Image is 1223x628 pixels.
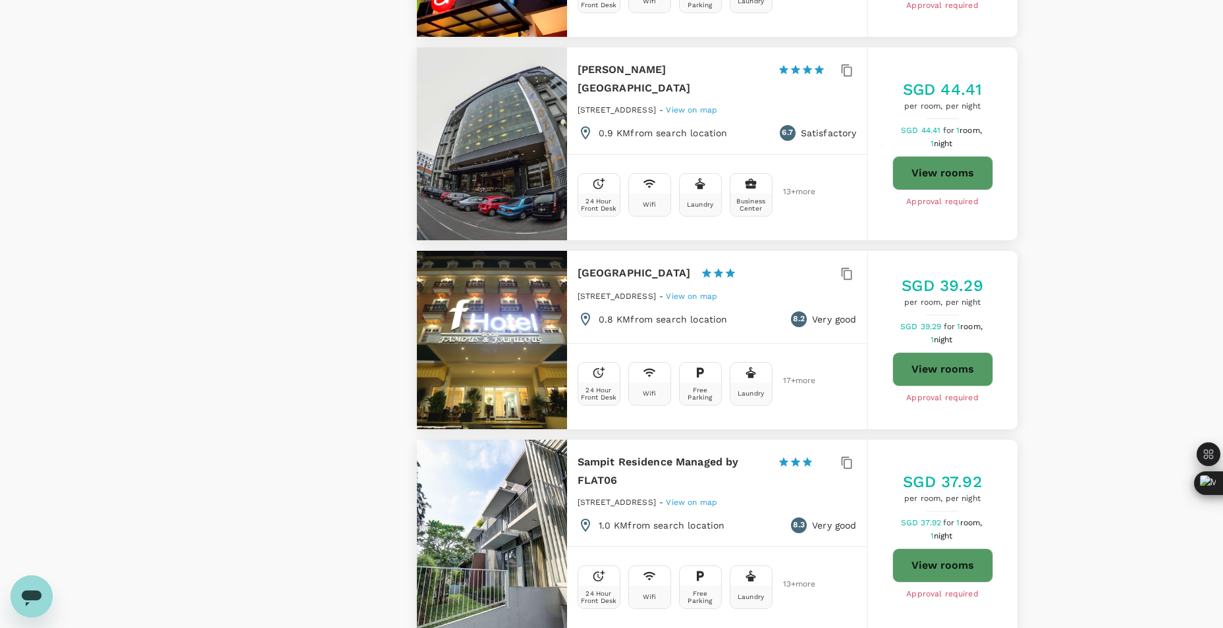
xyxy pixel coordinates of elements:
[934,139,953,148] span: night
[578,453,767,490] h6: Sampit Residence Managed by FLAT06
[902,296,983,309] span: per room, per night
[666,290,717,301] a: View on map
[578,61,767,97] h6: [PERSON_NAME] [GEOGRAPHIC_DATA]
[944,322,957,331] span: for
[956,518,984,527] span: 1
[666,292,717,301] span: View on map
[659,105,666,115] span: -
[892,352,993,386] button: View rooms
[931,531,955,540] span: 1
[581,386,617,401] div: 24 Hour Front Desk
[956,126,984,135] span: 1
[11,575,53,617] iframe: Button to launch messaging window
[960,322,983,331] span: room,
[957,322,985,331] span: 1
[906,196,979,209] span: Approval required
[960,126,982,135] span: room,
[900,322,943,331] span: SGD 39.29
[812,313,856,326] p: Very good
[783,377,803,385] span: 17 + more
[666,104,717,115] a: View on map
[793,519,804,532] span: 8.3
[901,126,942,135] span: SGD 44.41
[812,519,856,532] p: Very good
[733,197,769,212] div: Business Center
[943,126,956,135] span: for
[903,79,982,100] h5: SGD 44.41
[892,548,993,583] button: View rooms
[682,590,719,604] div: Free Parking
[599,126,728,140] p: 0.9 KM from search location
[599,519,725,532] p: 1.0 KM from search location
[903,492,981,506] span: per room, per night
[687,201,713,208] div: Laundry
[599,313,728,326] p: 0.8 KM from search location
[659,292,666,301] span: -
[578,264,691,282] h6: [GEOGRAPHIC_DATA]
[666,498,717,507] span: View on map
[901,518,943,527] span: SGD 37.92
[960,518,983,527] span: room,
[902,275,983,296] h5: SGD 39.29
[738,593,764,600] div: Laundry
[738,390,764,397] div: Laundry
[931,139,955,148] span: 1
[943,518,956,527] span: for
[903,471,981,492] h5: SGD 37.92
[782,126,792,140] span: 6.7
[643,390,657,397] div: Wifi
[892,156,993,190] button: View rooms
[783,188,803,196] span: 13 + more
[578,292,656,301] span: [STREET_ADDRESS]
[682,386,719,401] div: Free Parking
[666,496,717,507] a: View on map
[666,105,717,115] span: View on map
[934,335,953,344] span: night
[931,335,955,344] span: 1
[578,105,656,115] span: [STREET_ADDRESS]
[934,531,953,540] span: night
[801,126,857,140] p: Satisfactory
[659,498,666,507] span: -
[903,100,982,113] span: per room, per night
[643,201,657,208] div: Wifi
[581,590,617,604] div: 24 Hour Front Desk
[906,392,979,405] span: Approval required
[793,313,804,326] span: 8.2
[783,580,803,589] span: 13 + more
[581,197,617,212] div: 24 Hour Front Desk
[906,588,979,601] span: Approval required
[578,498,656,507] span: [STREET_ADDRESS]
[643,593,657,600] div: Wifi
